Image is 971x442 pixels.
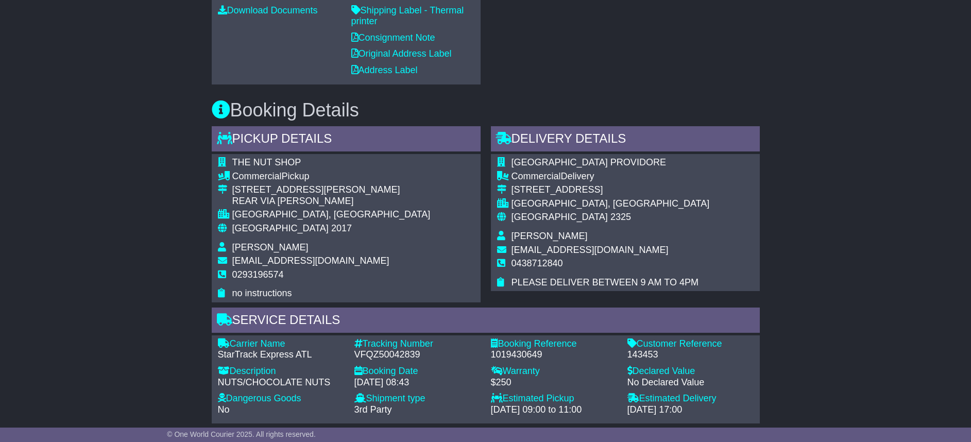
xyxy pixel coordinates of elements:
[354,393,481,404] div: Shipment type
[212,100,760,121] h3: Booking Details
[351,65,418,75] a: Address Label
[512,212,608,222] span: [GEOGRAPHIC_DATA]
[354,349,481,361] div: VFQZ50042839
[610,212,631,222] span: 2325
[232,184,431,196] div: [STREET_ADDRESS][PERSON_NAME]
[354,338,481,350] div: Tracking Number
[627,377,754,388] div: No Declared Value
[512,198,710,210] div: [GEOGRAPHIC_DATA], [GEOGRAPHIC_DATA]
[354,404,392,415] span: 3rd Party
[627,393,754,404] div: Estimated Delivery
[512,258,563,268] span: 0438712840
[212,126,481,154] div: Pickup Details
[218,377,344,388] div: NUTS/CHOCOLATE NUTS
[351,48,452,59] a: Original Address Label
[354,366,481,377] div: Booking Date
[351,5,464,27] a: Shipping Label - Thermal printer
[351,32,435,43] a: Consignment Note
[491,349,617,361] div: 1019430649
[354,377,481,388] div: [DATE] 08:43
[512,231,588,241] span: [PERSON_NAME]
[218,338,344,350] div: Carrier Name
[331,223,352,233] span: 2017
[512,277,699,287] span: PLEASE DELIVER BETWEEN 9 AM TO 4PM
[218,366,344,377] div: Description
[232,256,389,266] span: [EMAIL_ADDRESS][DOMAIN_NAME]
[232,223,329,233] span: [GEOGRAPHIC_DATA]
[627,366,754,377] div: Declared Value
[512,157,666,167] span: [GEOGRAPHIC_DATA] PROVIDORE
[232,288,292,298] span: no instructions
[232,171,282,181] span: Commercial
[232,269,284,280] span: 0293196574
[491,366,617,377] div: Warranty
[491,393,617,404] div: Estimated Pickup
[627,349,754,361] div: 143453
[491,126,760,154] div: Delivery Details
[167,430,316,438] span: © One World Courier 2025. All rights reserved.
[512,171,561,181] span: Commercial
[212,308,760,335] div: Service Details
[512,184,710,196] div: [STREET_ADDRESS]
[218,404,230,415] span: No
[232,209,431,220] div: [GEOGRAPHIC_DATA], [GEOGRAPHIC_DATA]
[232,171,431,182] div: Pickup
[491,404,617,416] div: [DATE] 09:00 to 11:00
[232,157,301,167] span: THE NUT SHOP
[627,404,754,416] div: [DATE] 17:00
[512,171,710,182] div: Delivery
[491,338,617,350] div: Booking Reference
[218,393,344,404] div: Dangerous Goods
[627,338,754,350] div: Customer Reference
[491,377,617,388] div: $250
[512,245,669,255] span: [EMAIL_ADDRESS][DOMAIN_NAME]
[232,242,309,252] span: [PERSON_NAME]
[218,349,344,361] div: StarTrack Express ATL
[218,5,318,15] a: Download Documents
[232,196,431,207] div: REAR VIA [PERSON_NAME]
